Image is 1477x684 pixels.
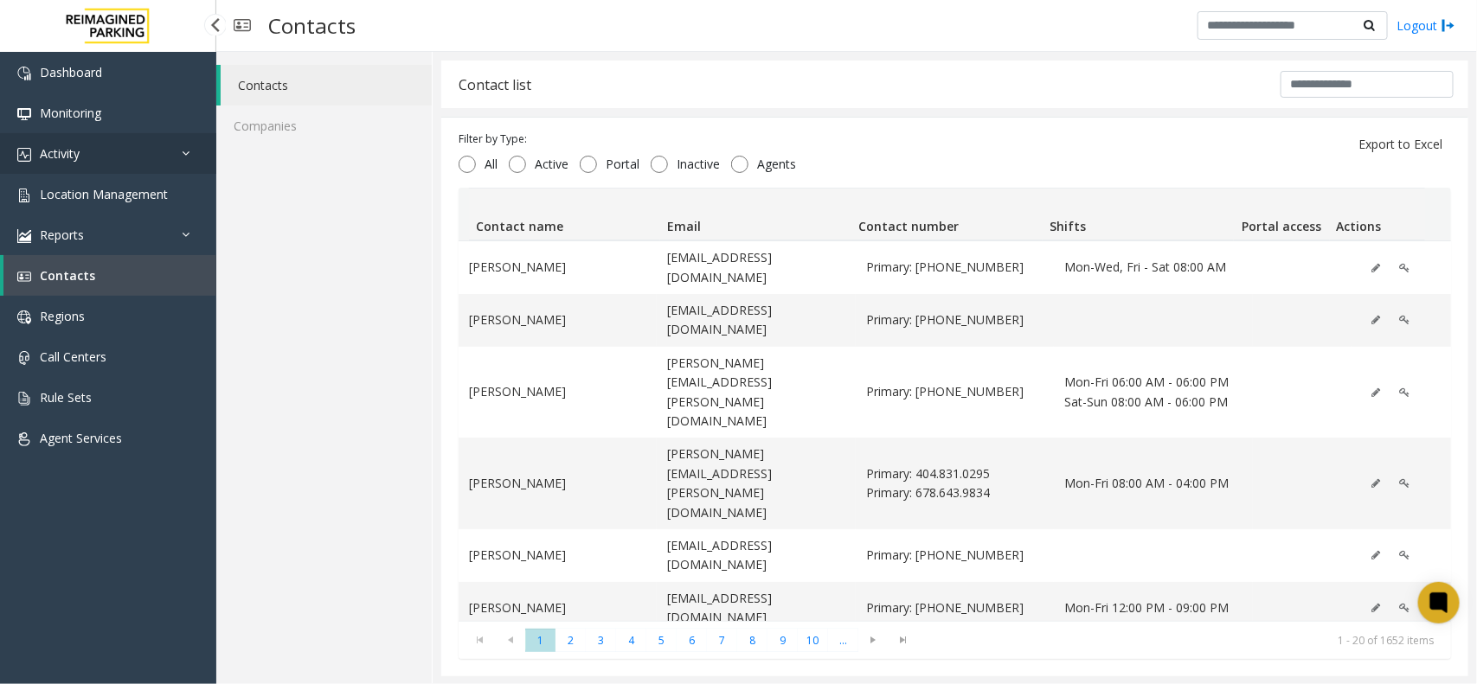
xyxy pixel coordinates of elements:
[40,145,80,162] span: Activity
[17,229,31,243] img: 'icon'
[260,4,364,47] h3: Contacts
[459,241,657,294] td: [PERSON_NAME]
[40,389,92,406] span: Rule Sets
[828,629,858,652] span: Page 11
[216,105,432,146] a: Companies
[40,348,106,365] span: Call Centers
[1390,595,1419,621] button: Edit Portal Access (disabled)
[866,464,1044,483] span: Primary: 404.831.0295
[1362,255,1390,281] button: Edit (disabled)
[580,156,597,173] input: Portal
[1362,307,1390,333] button: Edit (disabled)
[616,629,646,652] span: Page 4
[459,74,531,96] div: Contact list
[1234,189,1330,240] th: Portal access
[646,629,677,652] span: Page 5
[1064,598,1242,617] span: Mon-Fri 12:00 PM - 09:00 PM
[459,529,657,582] td: [PERSON_NAME]
[657,347,855,438] td: [PERSON_NAME][EMAIL_ADDRESS][PERSON_NAME][DOMAIN_NAME]
[866,546,1044,565] span: Primary: 404-536-4923
[17,392,31,406] img: 'icon'
[40,64,102,80] span: Dashboard
[1064,373,1242,392] span: Mon-Fri 06:00 AM - 06:00 PM
[798,629,828,652] span: Page 10
[586,629,616,652] span: Page 3
[234,4,251,47] img: pageIcon
[668,156,729,173] span: Inactive
[476,156,506,173] span: All
[459,347,657,438] td: [PERSON_NAME]
[509,156,526,173] input: Active
[459,582,657,635] td: [PERSON_NAME]
[1043,189,1234,240] th: Shifts
[555,629,586,652] span: Page 2
[866,382,1044,401] span: Primary: 404-409-1757
[17,107,31,121] img: 'icon'
[1348,131,1453,158] button: Export to Excel
[707,629,737,652] span: Page 7
[767,629,798,652] span: Page 9
[851,189,1043,240] th: Contact number
[1390,470,1419,496] button: Edit Portal Access (disabled)
[858,629,889,653] span: Go to the next page
[526,156,577,173] span: Active
[459,438,657,529] td: [PERSON_NAME]
[459,294,657,347] td: [PERSON_NAME]
[1064,474,1242,493] span: Mon-Fri 08:00 AM - 04:00 PM
[651,156,668,173] input: Inactive
[17,432,31,446] img: 'icon'
[3,255,216,296] a: Contacts
[1390,542,1419,568] button: Edit Portal Access (disabled)
[469,189,660,240] th: Contact name
[1390,255,1419,281] button: Edit Portal Access (disabled)
[866,258,1044,277] span: Primary: 404-597-0824
[40,105,101,121] span: Monitoring
[40,308,85,324] span: Regions
[866,310,1044,329] span: Primary: 404-688-6492
[657,294,855,347] td: [EMAIL_ADDRESS][DOMAIN_NAME]
[40,430,122,446] span: Agent Services
[657,241,855,294] td: [EMAIL_ADDRESS][DOMAIN_NAME]
[892,633,915,647] span: Go to the last page
[1064,393,1242,412] span: Sat-Sun 08:00 AM - 06:00 PM
[1362,542,1390,568] button: Edit (disabled)
[929,633,1434,648] kendo-pager-info: 1 - 20 of 1652 items
[748,156,805,173] span: Agents
[1330,189,1426,240] th: Actions
[737,629,767,652] span: Page 8
[657,438,855,529] td: [PERSON_NAME][EMAIL_ADDRESS][PERSON_NAME][DOMAIN_NAME]
[1064,258,1242,277] span: Mon-Wed, Fri - Sat 08:00 AM
[40,227,84,243] span: Reports
[1362,380,1390,406] button: Edit (disabled)
[889,629,919,653] span: Go to the last page
[17,351,31,365] img: 'icon'
[1397,16,1455,35] a: Logout
[1390,307,1419,333] button: Edit Portal Access (disabled)
[17,310,31,324] img: 'icon'
[459,156,476,173] input: All
[660,189,851,240] th: Email
[40,267,95,284] span: Contacts
[1362,595,1390,621] button: Edit (disabled)
[1442,16,1455,35] img: logout
[657,582,855,635] td: [EMAIL_ADDRESS][DOMAIN_NAME]
[1390,380,1419,406] button: Edit Portal Access (disabled)
[17,148,31,162] img: 'icon'
[221,65,432,105] a: Contacts
[40,186,168,202] span: Location Management
[677,629,707,652] span: Page 6
[866,598,1044,617] span: Primary: 205-451-2567
[862,633,885,647] span: Go to the next page
[525,629,555,652] span: Page 1
[597,156,648,173] span: Portal
[17,189,31,202] img: 'icon'
[866,483,1044,502] span: Primary: 678.643.9834
[459,131,805,147] div: Filter by Type:
[17,67,31,80] img: 'icon'
[459,188,1451,621] div: Data table
[1362,470,1390,496] button: Edit (disabled)
[17,270,31,284] img: 'icon'
[731,156,748,173] input: Agents
[657,529,855,582] td: [EMAIL_ADDRESS][DOMAIN_NAME]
